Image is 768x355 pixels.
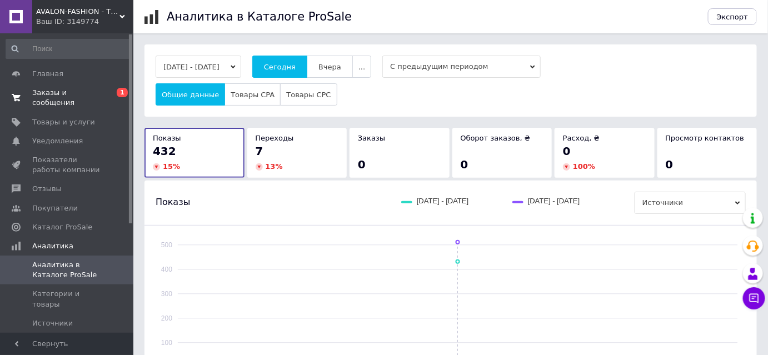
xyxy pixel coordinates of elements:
[32,289,103,309] span: Категории и товары
[32,136,83,146] span: Уведомления
[708,8,757,25] button: Экспорт
[161,339,172,347] text: 100
[352,56,371,78] button: ...
[153,134,181,142] span: Показы
[36,17,133,27] div: Ваш ID: 3149774
[36,7,119,17] span: AVALON-FASHION - ТІЛЬКИ КОРИСНИЙ ШОПІНГ !
[156,196,190,208] span: Показы
[264,63,296,71] span: Сегодня
[307,56,353,78] button: Вчера
[161,314,172,322] text: 200
[256,144,263,158] span: 7
[32,222,92,232] span: Каталог ProSale
[318,63,341,71] span: Вчера
[32,241,73,251] span: Аналитика
[153,144,176,158] span: 432
[117,88,128,97] span: 1
[266,162,283,171] span: 13 %
[32,69,63,79] span: Главная
[32,260,103,280] span: Аналитика в Каталоге ProSale
[32,155,103,175] span: Показатели работы компании
[563,134,600,142] span: Расход, ₴
[32,203,78,213] span: Покупатели
[358,63,365,71] span: ...
[743,287,765,309] button: Чат с покупателем
[382,56,541,78] span: С предыдущим периодом
[280,83,337,106] button: Товары CPC
[163,162,180,171] span: 15 %
[156,56,241,78] button: [DATE] - [DATE]
[358,134,385,142] span: Заказы
[717,13,748,21] span: Экспорт
[6,39,131,59] input: Поиск
[563,144,571,158] span: 0
[32,184,62,194] span: Отзывы
[162,91,219,99] span: Общие данные
[461,158,468,171] span: 0
[573,162,595,171] span: 100 %
[32,117,95,127] span: Товары и услуги
[161,241,172,249] text: 500
[161,290,172,298] text: 300
[635,192,746,214] span: Источники
[286,91,331,99] span: Товары CPC
[666,134,745,142] span: Просмотр контактов
[32,318,73,328] span: Источники
[32,88,103,108] span: Заказы и сообщения
[358,158,366,171] span: 0
[231,91,275,99] span: Товары CPA
[156,83,225,106] button: Общие данные
[225,83,281,106] button: Товары CPA
[161,266,172,273] text: 400
[666,158,674,171] span: 0
[252,56,307,78] button: Сегодня
[461,134,531,142] span: Оборот заказов, ₴
[167,10,352,23] h1: Аналитика в Каталоге ProSale
[256,134,294,142] span: Переходы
